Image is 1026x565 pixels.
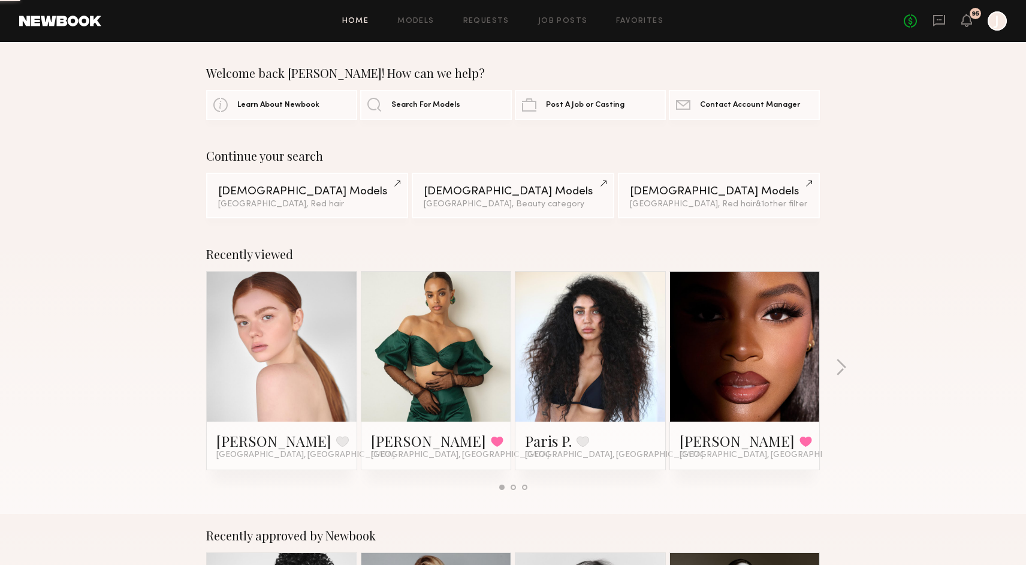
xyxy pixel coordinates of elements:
[360,90,511,120] a: Search For Models
[206,149,820,163] div: Continue your search
[971,11,979,17] div: 95
[391,101,460,109] span: Search For Models
[237,101,319,109] span: Learn About Newbook
[206,528,820,543] div: Recently approved by Newbook
[756,200,807,208] span: & 1 other filter
[397,17,434,25] a: Models
[463,17,509,25] a: Requests
[988,11,1007,31] a: J
[371,450,550,460] span: [GEOGRAPHIC_DATA], [GEOGRAPHIC_DATA]
[525,431,572,450] a: Paris P.
[525,450,704,460] span: [GEOGRAPHIC_DATA], [GEOGRAPHIC_DATA]
[700,101,800,109] span: Contact Account Manager
[618,173,820,218] a: [DEMOGRAPHIC_DATA] Models[GEOGRAPHIC_DATA], Red hair&1other filter
[412,173,614,218] a: [DEMOGRAPHIC_DATA] Models[GEOGRAPHIC_DATA], Beauty category
[630,200,808,209] div: [GEOGRAPHIC_DATA], Red hair
[630,186,808,197] div: [DEMOGRAPHIC_DATA] Models
[218,186,396,197] div: [DEMOGRAPHIC_DATA] Models
[424,186,602,197] div: [DEMOGRAPHIC_DATA] Models
[216,431,331,450] a: [PERSON_NAME]
[218,200,396,209] div: [GEOGRAPHIC_DATA], Red hair
[342,17,369,25] a: Home
[206,173,408,218] a: [DEMOGRAPHIC_DATA] Models[GEOGRAPHIC_DATA], Red hair
[424,200,602,209] div: [GEOGRAPHIC_DATA], Beauty category
[371,431,486,450] a: [PERSON_NAME]
[206,66,820,80] div: Welcome back [PERSON_NAME]! How can we help?
[680,450,858,460] span: [GEOGRAPHIC_DATA], [GEOGRAPHIC_DATA]
[616,17,663,25] a: Favorites
[515,90,666,120] a: Post A Job or Casting
[546,101,624,109] span: Post A Job or Casting
[680,431,795,450] a: [PERSON_NAME]
[206,90,357,120] a: Learn About Newbook
[538,17,588,25] a: Job Posts
[669,90,820,120] a: Contact Account Manager
[216,450,395,460] span: [GEOGRAPHIC_DATA], [GEOGRAPHIC_DATA]
[206,247,820,262] div: Recently viewed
